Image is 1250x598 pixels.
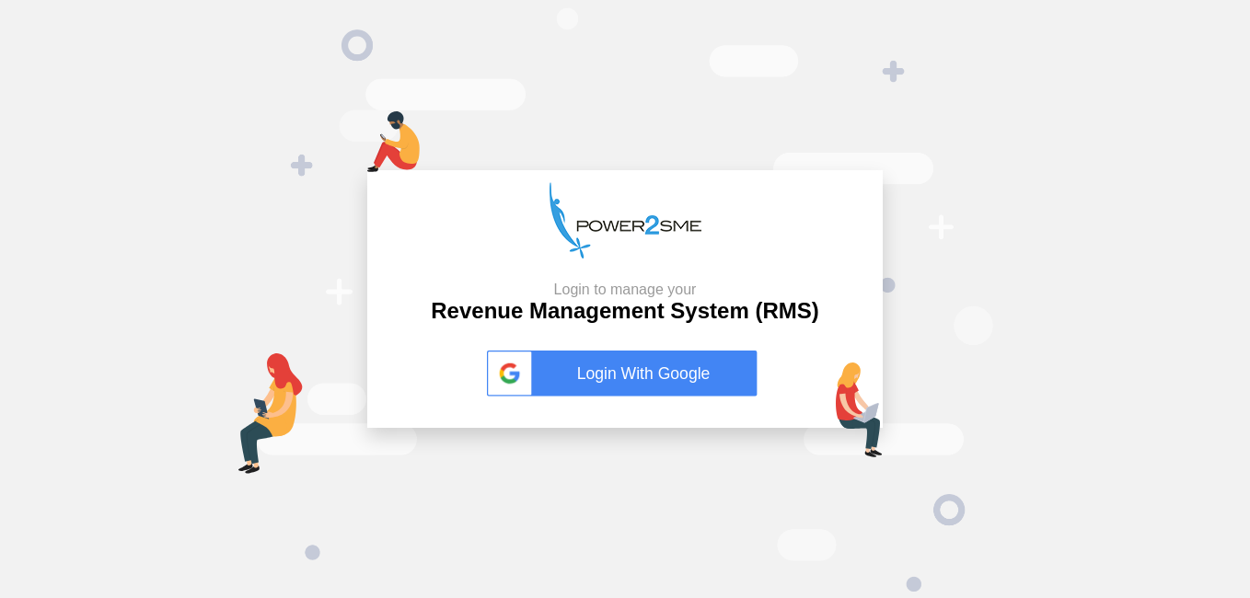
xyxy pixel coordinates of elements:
[431,281,818,298] small: Login to manage your
[836,362,883,457] img: lap-login.png
[367,111,420,172] img: mob-login.png
[238,353,303,474] img: tab-login.png
[481,331,769,416] button: Login With Google
[431,281,818,325] h2: Revenue Management System (RMS)
[550,182,701,259] img: p2s_logo.png
[487,351,763,397] a: Login With Google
